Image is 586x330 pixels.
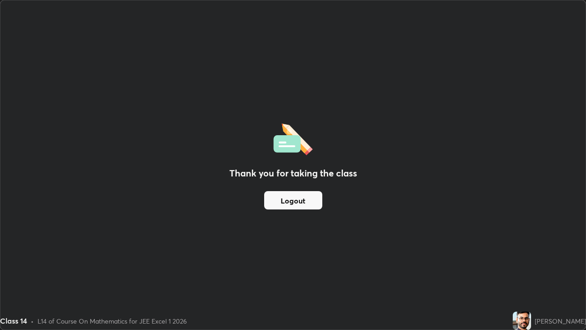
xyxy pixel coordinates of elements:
div: • [31,316,34,326]
div: L14 of Course On Mathematics for JEE Excel 1 2026 [38,316,187,326]
img: offlineFeedback.1438e8b3.svg [273,121,313,155]
button: Logout [264,191,322,209]
div: [PERSON_NAME] [535,316,586,326]
img: ca0f5e163b6a4e08bc0bbfa0484aee76.jpg [513,312,531,330]
h2: Thank you for taking the class [229,166,357,180]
